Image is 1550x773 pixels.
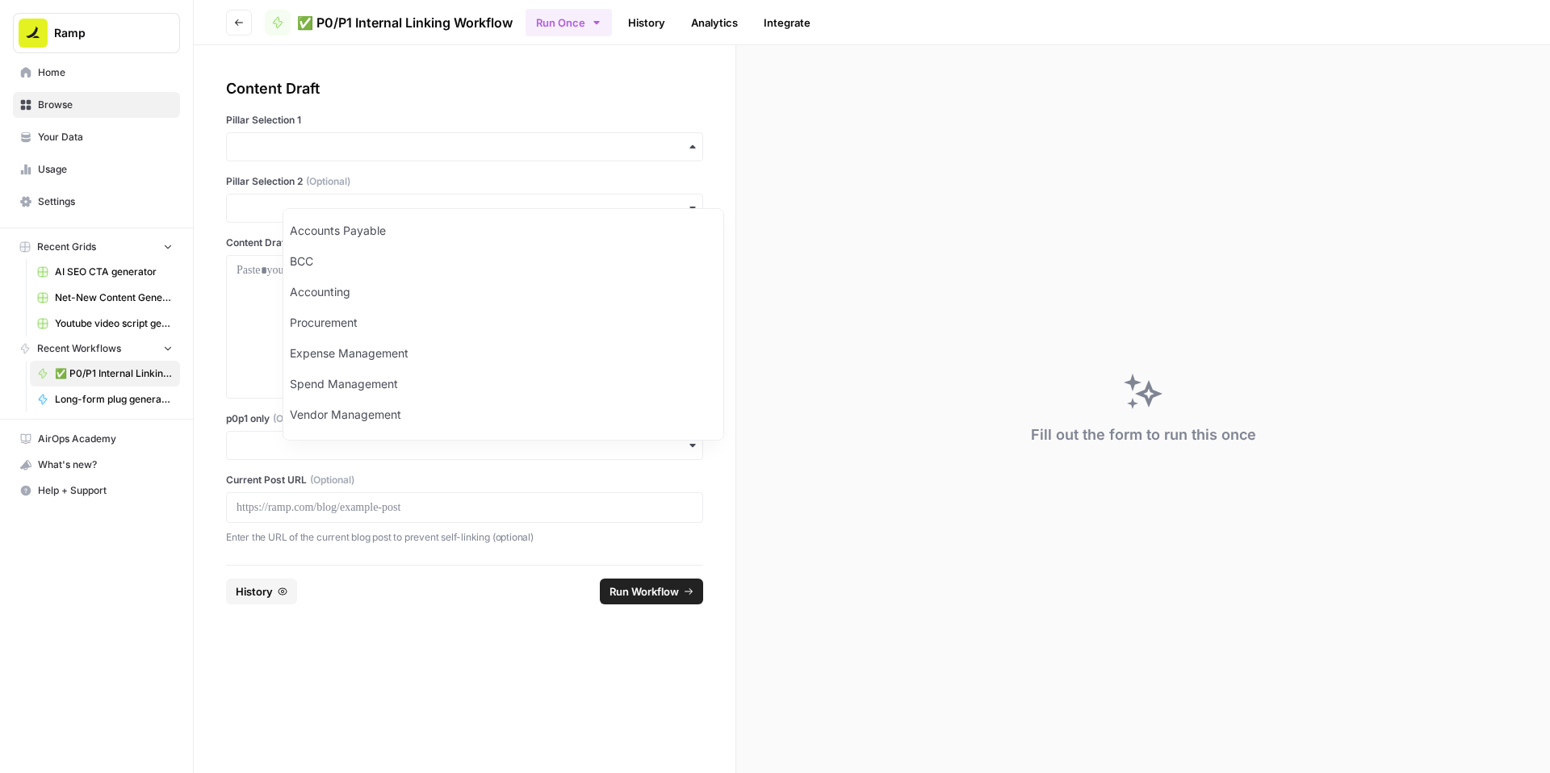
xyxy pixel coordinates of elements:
span: Recent Grids [37,240,96,254]
label: Current Post URL [226,473,703,487]
span: (Optional) [310,473,354,487]
label: Pillar Selection 1 [226,113,703,127]
span: (Optional) [306,174,350,189]
button: What's new? [13,452,180,478]
a: Home [13,60,180,86]
a: Settings [13,189,180,215]
span: Recent Workflows [37,341,121,356]
a: Long-form plug generator – Content tuning version [30,386,180,412]
a: Youtube video script generator [30,311,180,336]
a: Integrate [754,10,820,36]
div: Content Draft [226,77,703,100]
a: AirOps Academy [13,426,180,452]
a: History [618,10,675,36]
a: ✅ P0/P1 Internal Linking Workflow [30,361,180,386]
span: Home [38,65,173,80]
span: Run Workflow [610,583,679,600]
span: Your Data [38,130,173,144]
span: Help + Support [38,483,173,498]
button: History [226,579,297,604]
a: Browse [13,92,180,118]
span: ✅ P0/P1 Internal Linking Workflow [297,13,513,32]
span: History [236,583,273,600]
button: Run Once [526,9,612,36]
button: Recent Grids [13,235,180,259]
span: AirOps Academy [38,432,173,446]
span: Net-New Content Generator - Grid Template [55,290,173,305]
div: Accounting [283,277,723,307]
div: What's new? [14,453,179,477]
span: Long-form plug generator – Content tuning version [55,392,173,407]
span: Usage [38,162,173,177]
span: ✅ P0/P1 Internal Linking Workflow [55,366,173,381]
span: AI SEO CTA generator [55,265,173,279]
img: Ramp Logo [19,19,48,48]
a: Usage [13,157,180,182]
div: Vendor Management [283,399,723,430]
p: Enter the URL of the current blog post to prevent self-linking (optional) [226,529,703,545]
div: Accounts Payable [283,215,723,246]
span: Youtube video script generator [55,316,173,331]
div: Fill out the form to run this once [1031,424,1256,446]
a: Your Data [13,124,180,150]
div: Procurement [283,307,723,338]
span: Settings [38,194,173,209]
a: Net-New Content Generator - Grid Template [30,285,180,311]
button: Help + Support [13,478,180,503]
div: Expense Management [283,338,723,369]
label: p0p1 only [226,412,703,426]
div: Spend Management [283,369,723,399]
span: (Optional) [273,412,317,426]
label: Pillar Selection 2 [226,174,703,189]
div: BCC [283,246,723,277]
button: Run Workflow [600,579,703,604]
button: Recent Workflows [13,336,180,361]
label: Content Draft in HTML [226,236,703,250]
div: FinOps [283,430,723,461]
a: AI SEO CTA generator [30,259,180,285]
button: Workspace: Ramp [13,13,180,53]
span: Ramp [54,25,152,41]
a: ✅ P0/P1 Internal Linking Workflow [265,10,513,36]
span: Browse [38,98,173,112]
a: Analytics [681,10,748,36]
